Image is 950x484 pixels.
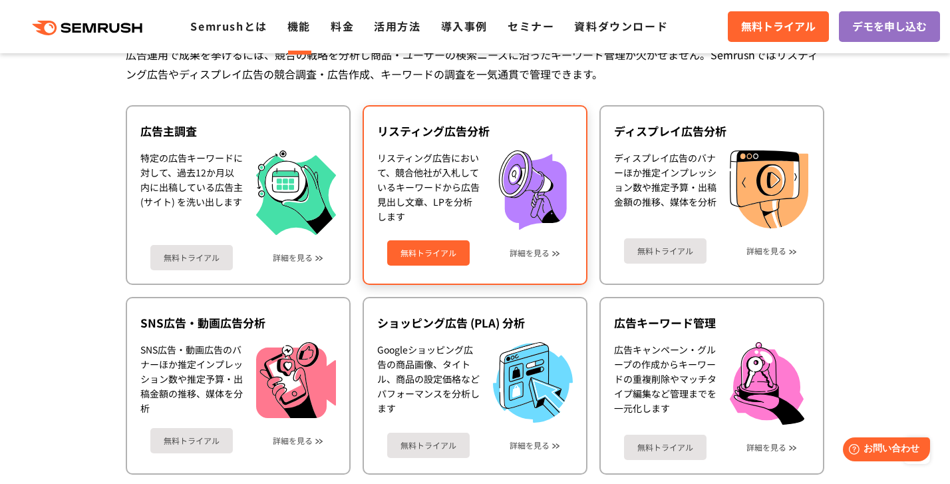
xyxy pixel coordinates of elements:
[273,436,313,445] a: 詳細を見る
[374,18,420,34] a: 活用方法
[273,253,313,262] a: 詳細を見る
[256,150,336,235] img: 広告主調査
[441,18,488,34] a: 導入事例
[624,238,707,264] a: 無料トライアル
[493,150,573,230] img: リスティング広告分析
[377,123,573,139] div: リスティング広告分析
[746,246,786,256] a: 詳細を見る
[140,150,243,235] div: 特定の広告キーワードに対して、過去12か月以内に出稿している広告主 (サイト) を洗い出します
[126,45,824,84] div: 広告運用で成果を挙げるには、競合の戦略を分析し商品・ユーザーの検索ニーズに沿ったキーワード管理が欠かせません。Semrushではリスティング広告やディスプレイ広告の競合調査・広告作成、キーワード...
[574,18,668,34] a: 資料ダウンロード
[832,432,935,469] iframe: Help widget launcher
[839,11,940,42] a: デモを申し込む
[741,18,816,35] span: 無料トライアル
[140,342,243,418] div: SNS広告・動画広告のバナーほか推定インプレッション数や推定予算・出稿金額の推移、媒体を分析
[728,11,829,42] a: 無料トライアル
[614,150,716,229] div: ディスプレイ広告のバナーほか推定インプレッション数や推定予算・出稿金額の推移、媒体を分析
[287,18,311,34] a: 機能
[730,150,808,229] img: ディスプレイ広告分析
[510,441,550,450] a: 詳細を見る
[624,435,707,460] a: 無料トライアル
[493,342,573,423] img: ショッピング広告 (PLA) 分析
[377,150,480,230] div: リスティング広告において、競合他社が入札しているキーワードから広告見出し文章、LPを分析します
[377,342,480,423] div: Googleショッピング広告の商品画像、タイトル、商品の設定価格などパフォーマンスを分析します
[377,315,573,331] div: ショッピング広告 (PLA) 分析
[614,342,716,425] div: 広告キャンペーン・グループの作成からキーワードの重複削除やマッチタイプ編集など管理までを一元化します
[730,342,804,425] img: 広告キーワード管理
[190,18,267,34] a: Semrushとは
[256,342,336,418] img: SNS広告・動画広告分析
[614,123,810,139] div: ディスプレイ広告分析
[614,315,810,331] div: 広告キーワード管理
[746,443,786,452] a: 詳細を見る
[387,433,470,458] a: 無料トライアル
[852,18,927,35] span: デモを申し込む
[331,18,354,34] a: 料金
[510,248,550,258] a: 詳細を見る
[387,240,470,266] a: 無料トライアル
[508,18,554,34] a: セミナー
[150,245,233,270] a: 無料トライアル
[140,315,336,331] div: SNS広告・動画広告分析
[150,428,233,453] a: 無料トライアル
[140,123,336,139] div: 広告主調査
